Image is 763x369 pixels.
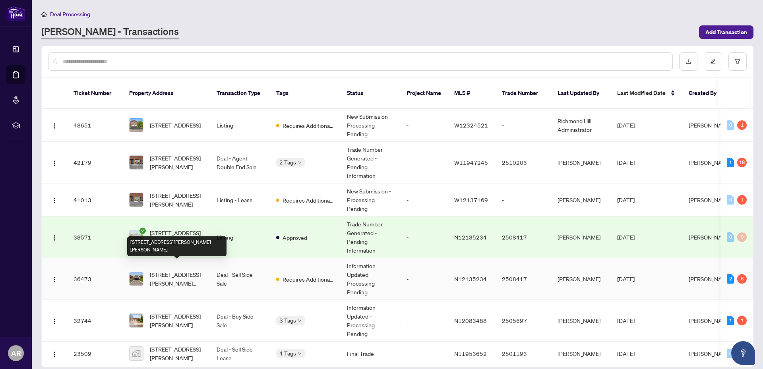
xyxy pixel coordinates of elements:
td: Deal - Agent Double End Sale [210,142,270,184]
td: 2510203 [496,142,551,184]
td: 48651 [67,109,123,142]
span: Last Modified Date [617,89,666,97]
td: - [496,109,551,142]
td: [PERSON_NAME] [551,142,611,184]
div: 1 [737,120,747,130]
div: 0 [727,232,734,242]
div: 0 [727,349,734,358]
img: Logo [51,235,58,241]
td: 23509 [67,342,123,366]
td: 2505697 [496,300,551,342]
img: Logo [51,160,58,166]
span: Requires Additional Docs [283,121,334,130]
td: 2508417 [496,258,551,300]
img: thumbnail-img [130,118,143,132]
img: thumbnail-img [130,347,143,360]
img: Logo [51,351,58,357]
button: Logo [48,193,61,206]
td: New Submission - Processing Pending [341,109,400,142]
button: Logo [48,347,61,360]
span: [STREET_ADDRESS][PERSON_NAME][PERSON_NAME] [150,270,204,288]
img: Logo [51,197,58,204]
th: Ticket Number [67,78,123,109]
span: Deal Processing [50,11,90,18]
button: Add Transaction [699,25,753,39]
td: New Submission - Processing Pending [341,184,400,216]
span: [PERSON_NAME] [689,159,732,166]
td: Deal - Buy Side Sale [210,300,270,342]
th: Last Modified Date [611,78,682,109]
span: W12324521 [454,122,488,129]
span: Add Transaction [705,26,747,39]
span: N11953652 [454,350,487,357]
span: [DATE] [617,196,635,203]
button: filter [728,52,747,71]
td: 2501193 [496,342,551,366]
th: Project Name [400,78,448,109]
span: [DATE] [617,234,635,241]
th: Created By [682,78,730,109]
img: logo [6,6,25,21]
span: W12137169 [454,196,488,203]
span: [DATE] [617,350,635,357]
img: thumbnail-img [130,230,143,244]
span: N12083488 [454,317,487,324]
span: download [686,59,691,64]
td: - [400,342,448,366]
span: W11947245 [454,159,488,166]
span: [PERSON_NAME] [689,196,732,203]
span: [DATE] [617,275,635,282]
div: 0 [727,120,734,130]
div: 1 [727,316,734,325]
td: Richmond Hill Administrator [551,109,611,142]
span: [DATE] [617,159,635,166]
td: 2508417 [496,216,551,258]
a: [PERSON_NAME] - Transactions [41,25,179,39]
div: 2 [727,274,734,284]
span: 4 Tags [279,349,296,358]
span: [STREET_ADDRESS][PERSON_NAME] [150,154,204,171]
div: 18 [737,158,747,167]
div: 0 [727,195,734,205]
td: - [400,258,448,300]
td: 41013 [67,184,123,216]
div: 1 [727,158,734,167]
button: edit [704,52,722,71]
span: 3 Tags [279,316,296,325]
td: Information Updated - Processing Pending [341,258,400,300]
img: Logo [51,276,58,283]
span: [PERSON_NAME] [689,234,732,241]
td: [PERSON_NAME] [551,342,611,366]
span: down [298,352,302,355]
span: [PERSON_NAME] [689,317,732,324]
button: Logo [48,231,61,243]
td: Listing [210,109,270,142]
span: [PERSON_NAME] [689,122,732,129]
div: 1 [737,316,747,325]
td: [PERSON_NAME] [551,258,611,300]
th: Tags [270,78,341,109]
span: Requires Additional Docs [283,196,334,205]
span: [STREET_ADDRESS][PERSON_NAME] [150,191,204,209]
img: Logo [51,318,58,325]
th: Trade Number [496,78,551,109]
img: thumbnail-img [130,156,143,169]
button: Open asap [731,341,755,365]
div: 1 [737,195,747,205]
td: Trade Number Generated - Pending Information [341,142,400,184]
td: Final Trade [341,342,400,366]
span: check-circle [139,228,146,234]
td: 32744 [67,300,123,342]
th: Transaction Type [210,78,270,109]
span: down [298,160,302,164]
span: [STREET_ADDRESS][PERSON_NAME] [150,312,204,329]
span: [PERSON_NAME] [689,350,732,357]
span: down [298,319,302,323]
span: [PERSON_NAME] [689,275,732,282]
button: Logo [48,156,61,169]
img: Logo [51,123,58,129]
span: [STREET_ADDRESS] [150,121,201,129]
td: 42179 [67,142,123,184]
td: - [400,109,448,142]
td: [PERSON_NAME] [551,216,611,258]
